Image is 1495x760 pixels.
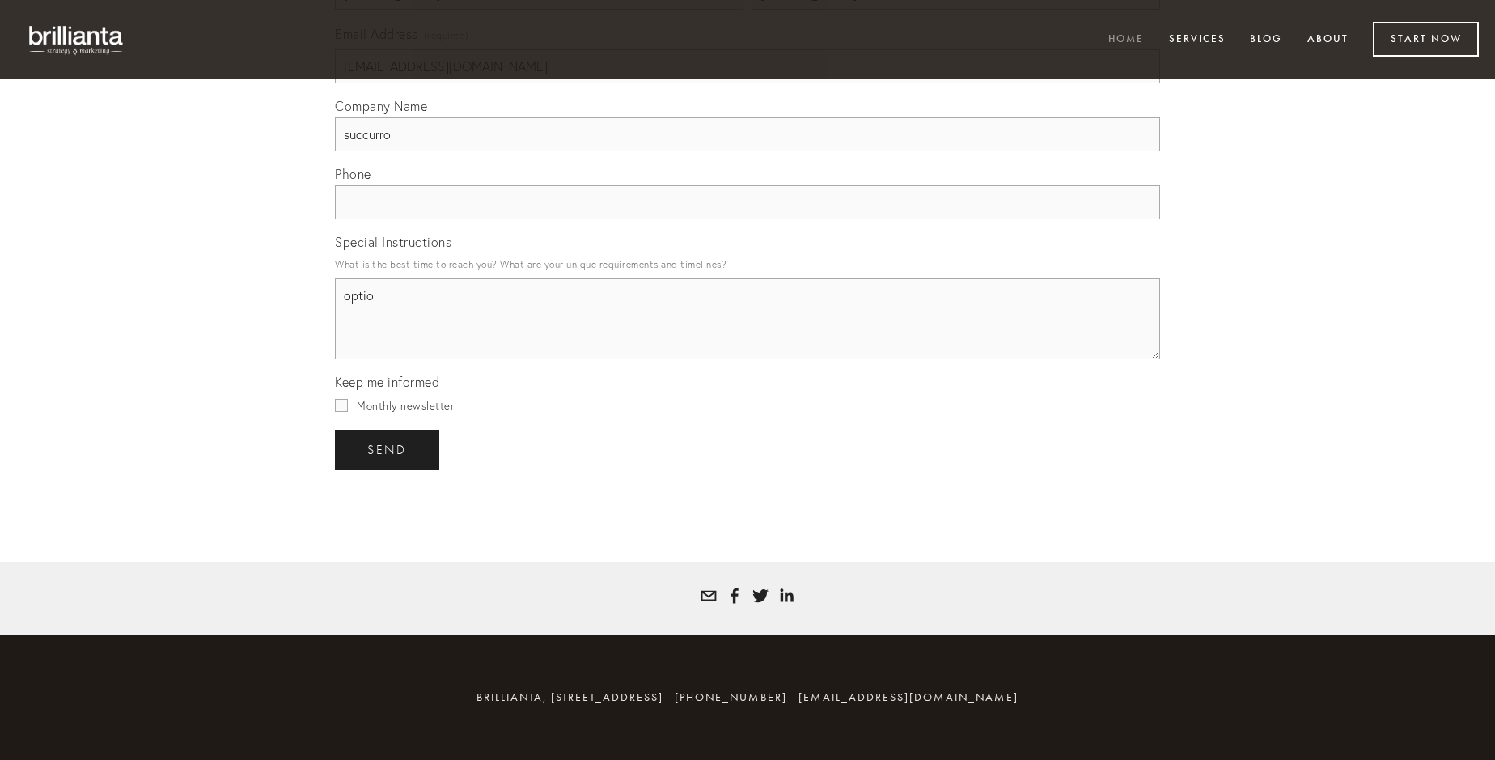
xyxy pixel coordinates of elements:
a: Tatyana White [778,588,794,604]
a: Home [1098,27,1154,53]
p: What is the best time to reach you? What are your unique requirements and timelines? [335,253,1160,275]
a: Start Now [1373,22,1479,57]
span: [PHONE_NUMBER] [675,690,787,704]
span: Keep me informed [335,374,439,390]
span: brillianta, [STREET_ADDRESS] [476,690,663,704]
span: send [367,443,407,457]
a: Blog [1239,27,1293,53]
a: [EMAIL_ADDRESS][DOMAIN_NAME] [798,690,1019,704]
a: About [1297,27,1359,53]
span: Phone [335,166,371,182]
span: Company Name [335,98,427,114]
a: Services [1158,27,1236,53]
a: tatyana@brillianta.com [701,588,717,604]
button: sendsend [335,430,439,470]
span: Special Instructions [335,234,451,250]
span: Monthly newsletter [357,399,454,412]
input: Monthly newsletter [335,399,348,412]
textarea: optio [335,278,1160,359]
img: brillianta - research, strategy, marketing [16,16,138,63]
a: Tatyana White [752,588,769,604]
a: Tatyana Bolotnikov White [726,588,743,604]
